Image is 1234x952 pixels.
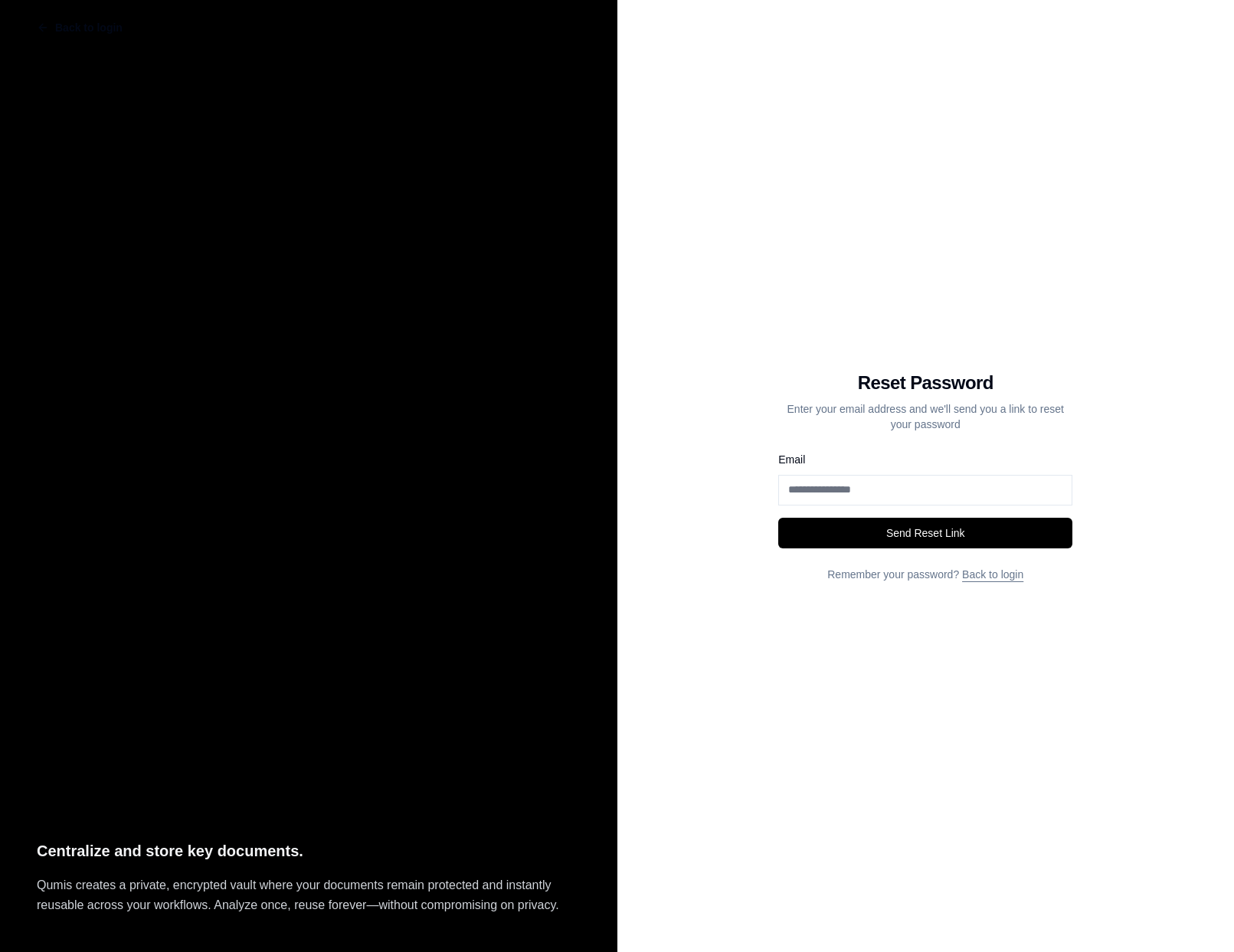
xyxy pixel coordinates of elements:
[25,12,135,43] button: Back to login
[778,401,1072,432] p: Enter your email address and we'll send you a link to reset your password
[778,567,1072,582] p: Remember your password?
[37,839,581,864] p: Centralize and store key documents.
[962,568,1023,581] a: Back to login
[778,453,805,466] label: Email
[778,371,1072,395] h1: Reset Password
[37,875,581,915] p: Qumis creates a private, encrypted vault where your documents remain protected and instantly reus...
[778,518,1072,548] button: Send Reset Link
